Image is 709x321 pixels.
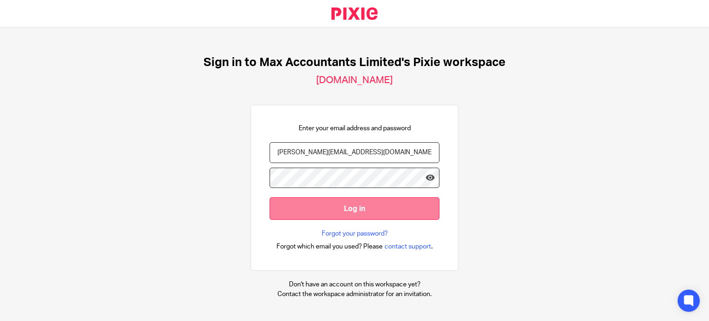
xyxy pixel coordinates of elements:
[322,229,388,238] a: Forgot your password?
[316,74,393,86] h2: [DOMAIN_NAME]
[385,242,431,251] span: contact support
[277,280,432,289] p: Don't have an account on this workspace yet?
[204,55,505,70] h1: Sign in to Max Accountants Limited's Pixie workspace
[270,197,439,220] input: Log in
[276,241,433,252] div: .
[270,142,439,163] input: name@example.com
[299,124,411,133] p: Enter your email address and password
[277,290,432,299] p: Contact the workspace administrator for an invitation.
[276,242,383,251] span: Forgot which email you used? Please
